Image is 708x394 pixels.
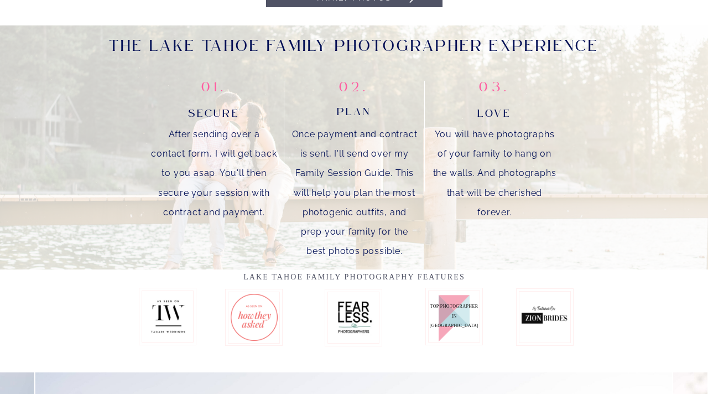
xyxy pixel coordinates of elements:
[221,273,488,287] h2: Lake Tahoe Family Photography Features
[317,79,392,104] p: 02.
[431,125,558,178] p: You will have photographs of your family to hang on the walls. And photographs that will be cheri...
[288,103,420,116] p: Plan
[177,79,252,104] p: 01.
[457,79,532,104] p: 03.
[291,125,418,178] p: Once payment and contract is sent, I'll send over my Family Session Guide. This will help you pla...
[429,302,480,343] p: Top Photographer in [GEOGRAPHIC_DATA]
[148,105,280,115] p: Secure
[24,38,684,51] h2: The Lake Tahoe Family photographer Experience
[428,105,561,115] p: Love
[150,125,278,178] p: After sending over a contact form, I will get back to you asap. You'll then secure your session w...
